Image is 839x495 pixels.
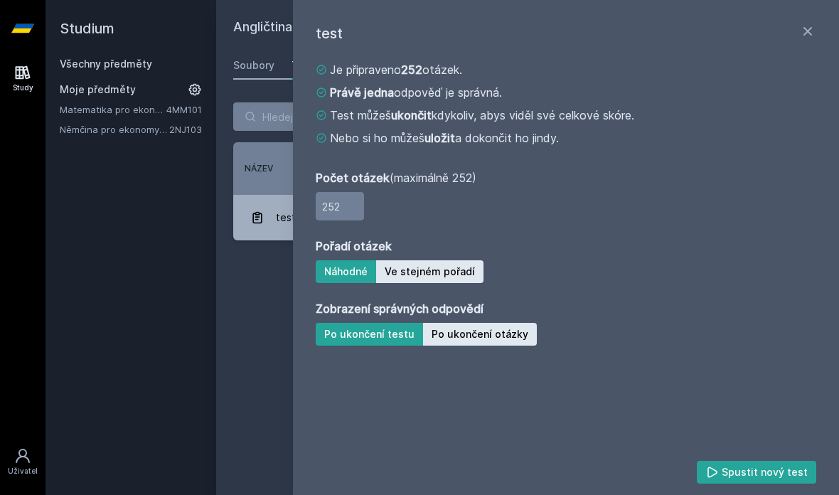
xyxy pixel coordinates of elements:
div: Soubory [233,58,274,73]
span: Nebo si ho můžeš a dokončit ho jindy. [330,129,559,147]
a: Testy [292,51,320,80]
a: Všechny předměty [60,58,152,70]
strong: ukončit [391,108,432,122]
strong: Právě jedna [330,85,394,100]
div: Study [13,82,33,93]
span: odpověď je správná. [330,84,502,101]
button: Název [245,162,273,175]
span: Test můžeš kdykoliv, abys viděl své celkové skóre. [330,107,634,124]
div: Testy [292,58,320,73]
a: Němčina pro ekonomy - mírně pokročilá úroveň 1 (A2) [60,122,169,137]
strong: Pořadí otázek [316,238,392,255]
a: 2NJ103 [169,124,202,135]
strong: uložit [424,131,455,145]
span: (maximálně 252) [316,169,476,186]
span: Moje předměty [60,82,136,97]
strong: Počet otázek [316,171,390,185]
a: Soubory [233,51,274,80]
h2: Angličtina pro ekonomická studia 1 (B2/C1) (2AJ211) [233,17,663,40]
span: test [276,203,296,232]
a: test [DATE] 252 [233,195,822,240]
a: 4MM101 [166,104,202,115]
a: Study [3,57,43,100]
a: Uživatel [3,440,43,484]
input: Hledej test [233,102,415,131]
a: Matematika pro ekonomy [60,102,166,117]
div: Uživatel [8,466,38,477]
